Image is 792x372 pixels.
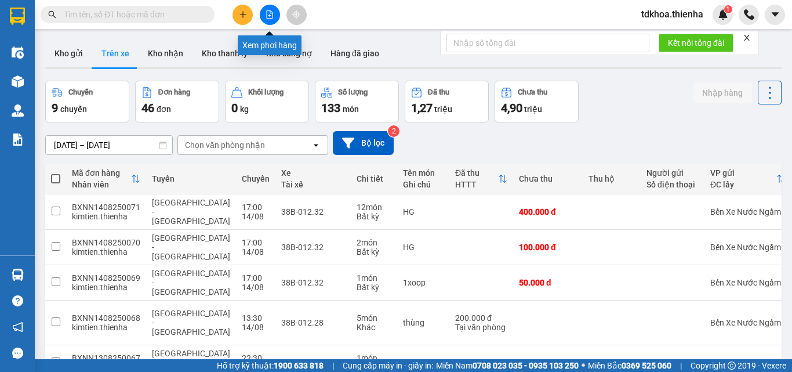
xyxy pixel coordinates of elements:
[12,322,23,333] span: notification
[315,81,399,122] button: Số lượng133món
[60,104,87,114] span: chuyến
[726,5,730,13] span: 1
[455,323,507,332] div: Tại văn phòng
[66,164,146,194] th: Toggle SortBy
[403,207,444,216] div: HG
[46,136,172,154] input: Select a date range.
[357,323,391,332] div: Khác
[292,10,300,19] span: aim
[403,318,444,327] div: thùng
[286,5,307,25] button: aim
[72,238,140,247] div: BXNN1408250070
[92,39,139,67] button: Trên xe
[48,10,56,19] span: search
[72,212,140,221] div: kimtien.thienha
[242,283,270,292] div: 14/08
[242,212,270,221] div: 14/08
[338,88,368,96] div: Số lượng
[281,318,345,327] div: 38B-012.28
[72,353,140,363] div: BXNN1308250067
[242,353,270,363] div: 22:30
[704,164,791,194] th: Toggle SortBy
[473,361,579,370] strong: 0708 023 035 - 0935 103 250
[403,168,444,178] div: Tên món
[710,318,786,327] div: Bến Xe Nước Ngầm
[238,35,301,55] div: Xem phơi hàng
[72,168,131,178] div: Mã đơn hàng
[403,243,444,252] div: HG
[281,243,345,252] div: 38B-012.32
[248,88,284,96] div: Khối lượng
[281,358,345,367] div: 38B-012.26
[12,46,24,59] img: warehouse-icon
[333,131,394,155] button: Bộ lọc
[157,104,171,114] span: đơn
[12,75,24,88] img: warehouse-icon
[357,203,391,212] div: 12 món
[152,309,230,337] span: [GEOGRAPHIC_DATA] - [GEOGRAPHIC_DATA]
[152,233,230,261] span: [GEOGRAPHIC_DATA] - [GEOGRAPHIC_DATA]
[231,101,238,115] span: 0
[436,359,579,372] span: Miền Nam
[357,238,391,247] div: 2 món
[588,359,671,372] span: Miền Bắc
[274,361,324,370] strong: 1900 633 818
[455,168,498,178] div: Đã thu
[217,359,324,372] span: Hỗ trợ kỹ thuật:
[152,269,230,297] span: [GEOGRAPHIC_DATA] - [GEOGRAPHIC_DATA]
[357,174,391,183] div: Chi tiết
[357,273,391,283] div: 1 món
[710,278,786,287] div: Bến Xe Nước Ngầm
[343,359,433,372] span: Cung cấp máy in - giấy in:
[321,39,388,67] button: Hàng đã giao
[357,313,391,323] div: 5 món
[724,5,732,13] sup: 1
[680,359,682,372] span: |
[728,362,736,370] span: copyright
[524,104,542,114] span: triệu
[646,168,699,178] div: Người gửi
[357,353,391,363] div: 1 món
[449,164,513,194] th: Toggle SortBy
[659,34,733,52] button: Kết nối tổng đài
[242,247,270,257] div: 14/08
[64,8,201,21] input: Tìm tên, số ĐT hoặc mã đơn
[718,9,728,20] img: icon-new-feature
[622,361,671,370] strong: 0369 525 060
[72,273,140,283] div: BXNN1408250069
[455,313,507,323] div: 200.000 đ
[588,174,635,183] div: Thu hộ
[518,88,547,96] div: Chưa thu
[519,358,577,367] div: 50.000 đ
[242,238,270,247] div: 17:00
[12,269,24,281] img: warehouse-icon
[185,139,265,151] div: Chọn văn phòng nhận
[72,247,140,257] div: kimtien.thienha
[710,180,776,189] div: ĐC lấy
[72,180,131,189] div: Nhân viên
[446,34,649,52] input: Nhập số tổng đài
[240,104,249,114] span: kg
[45,81,129,122] button: Chuyến9chuyến
[495,81,579,122] button: Chưa thu4,90 triệu
[744,9,754,20] img: phone-icon
[428,88,449,96] div: Đã thu
[242,273,270,283] div: 17:00
[152,198,230,226] span: [GEOGRAPHIC_DATA] - [GEOGRAPHIC_DATA]
[242,174,270,183] div: Chuyến
[332,359,334,372] span: |
[12,295,23,306] span: question-circle
[668,37,724,49] span: Kết nối tổng đài
[242,313,270,323] div: 13:30
[710,243,786,252] div: Bến Xe Nước Ngầm
[743,34,751,42] span: close
[519,278,577,287] div: 50.000 đ
[12,348,23,359] span: message
[139,39,192,67] button: Kho nhận
[501,101,522,115] span: 4,90
[260,5,280,25] button: file-add
[239,10,247,19] span: plus
[519,243,577,252] div: 100.000 đ
[266,10,274,19] span: file-add
[388,125,399,137] sup: 2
